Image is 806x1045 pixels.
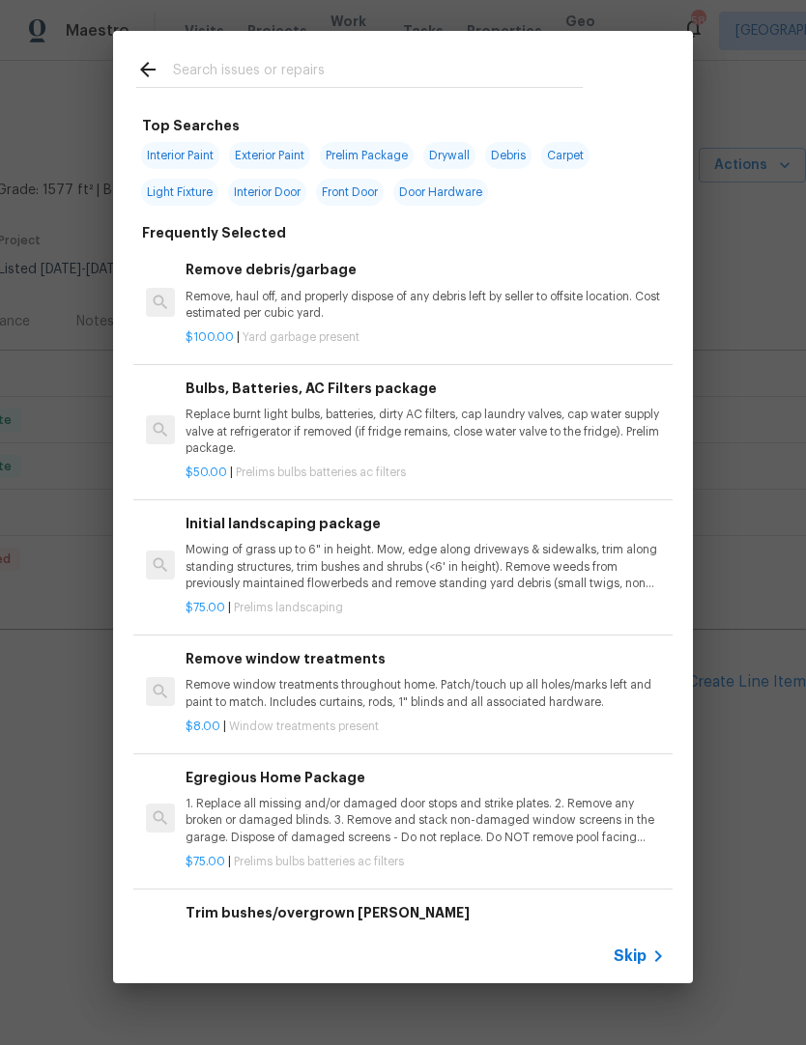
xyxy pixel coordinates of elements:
h6: Remove window treatments [186,648,665,669]
h6: Bulbs, Batteries, AC Filters package [186,378,665,399]
span: Skip [614,946,647,966]
span: Interior Paint [141,142,219,169]
span: Exterior Paint [229,142,310,169]
span: Prelim Package [320,142,414,169]
p: 1. Replace all missing and/or damaged door stops and strike plates. 2. Remove any broken or damag... [186,796,665,845]
h6: Initial landscaping package [186,513,665,534]
h6: Egregious Home Package [186,767,665,788]
span: $75.00 [186,602,225,613]
p: | [186,719,665,735]
span: Carpet [541,142,590,169]
span: Front Door [316,179,384,206]
input: Search issues or repairs [173,58,583,87]
p: | [186,465,665,481]
h6: Top Searches [142,115,240,136]
p: Mowing of grass up to 6" in height. Mow, edge along driveways & sidewalks, trim along standing st... [186,542,665,591]
span: Window treatments present [229,720,379,732]
span: Prelims bulbs batteries ac filters [236,466,406,478]
span: Door Hardware [393,179,488,206]
span: Drywall [423,142,475,169]
h6: Frequently Selected [142,222,286,243]
p: Replace burnt light bulbs, batteries, dirty AC filters, cap laundry valves, cap water supply valv... [186,407,665,456]
h6: Trim bushes/overgrown [PERSON_NAME] [186,902,665,923]
span: Yard garbage present [243,331,360,343]
p: Remove, haul off, and properly dispose of any debris left by seller to offsite location. Cost est... [186,289,665,322]
span: Light Fixture [141,179,218,206]
span: $50.00 [186,466,227,478]
span: Prelims landscaping [234,602,343,613]
p: | [186,600,665,616]
span: Prelims bulbs batteries ac filters [234,856,404,867]
p: | [186,329,665,346]
p: Remove window treatments throughout home. Patch/touch up all holes/marks left and paint to match.... [186,677,665,710]
p: | [186,854,665,870]
span: $100.00 [186,331,234,343]
span: Interior Door [228,179,306,206]
span: $8.00 [186,720,220,732]
h6: Remove debris/garbage [186,259,665,280]
span: Debris [485,142,532,169]
span: $75.00 [186,856,225,867]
